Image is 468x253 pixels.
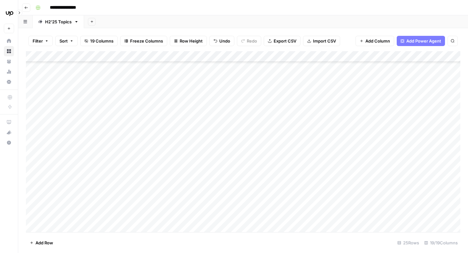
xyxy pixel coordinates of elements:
[59,38,68,44] span: Sort
[397,36,445,46] button: Add Power Agent
[120,36,167,46] button: Freeze Columns
[26,238,57,248] button: Add Row
[264,36,300,46] button: Export CSV
[4,46,14,56] a: Browse
[4,138,14,148] button: Help + Support
[130,38,163,44] span: Freeze Columns
[4,117,14,127] a: AirOps Academy
[4,5,14,21] button: Workspace: Upwork
[45,19,72,25] div: H2'25 Topics
[406,38,441,44] span: Add Power Agent
[219,38,230,44] span: Undo
[274,38,296,44] span: Export CSV
[180,38,203,44] span: Row Height
[55,36,78,46] button: Sort
[35,240,53,246] span: Add Row
[80,36,118,46] button: 19 Columns
[237,36,261,46] button: Redo
[4,7,15,19] img: Upwork Logo
[4,67,14,77] a: Usage
[4,56,14,67] a: Your Data
[355,36,394,46] button: Add Column
[170,36,207,46] button: Row Height
[422,238,460,248] div: 19/19 Columns
[4,36,14,46] a: Home
[395,238,422,248] div: 25 Rows
[303,36,340,46] button: Import CSV
[313,38,336,44] span: Import CSV
[28,36,53,46] button: Filter
[33,38,43,44] span: Filter
[209,36,234,46] button: Undo
[33,15,84,28] a: H2'25 Topics
[247,38,257,44] span: Redo
[4,77,14,87] a: Settings
[4,127,14,138] button: What's new?
[4,128,14,137] div: What's new?
[365,38,390,44] span: Add Column
[90,38,113,44] span: 19 Columns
